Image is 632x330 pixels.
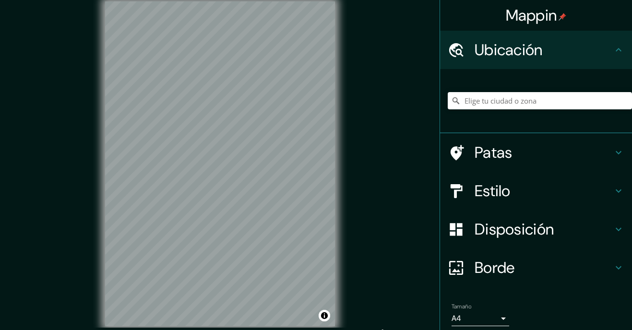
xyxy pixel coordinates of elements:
[440,210,632,248] div: Disposición
[452,303,471,310] font: Tamaño
[475,40,543,60] font: Ubicación
[440,31,632,69] div: Ubicación
[319,310,330,321] button: Activar o desactivar atribución
[475,142,513,163] font: Patas
[475,219,554,239] font: Disposición
[452,313,461,323] font: A4
[475,181,511,201] font: Estilo
[559,13,566,21] img: pin-icon.png
[440,133,632,172] div: Patas
[105,1,335,326] canvas: Mapa
[506,5,557,25] font: Mappin
[448,92,632,109] input: Elige tu ciudad o zona
[475,258,515,278] font: Borde
[452,311,509,326] div: A4
[440,172,632,210] div: Estilo
[440,248,632,287] div: Borde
